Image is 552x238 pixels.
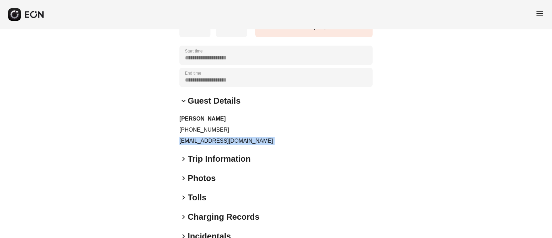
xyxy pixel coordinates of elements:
[188,192,206,203] h2: Tolls
[179,137,373,145] p: [EMAIL_ADDRESS][DOMAIN_NAME]
[188,211,259,222] h2: Charging Records
[179,213,188,221] span: keyboard_arrow_right
[179,155,188,163] span: keyboard_arrow_right
[188,173,216,184] h2: Photos
[179,174,188,182] span: keyboard_arrow_right
[179,126,373,134] p: [PHONE_NUMBER]
[188,153,251,164] h2: Trip Information
[179,115,373,123] h3: [PERSON_NAME]
[535,9,544,18] span: menu
[188,95,240,106] h2: Guest Details
[179,97,188,105] span: keyboard_arrow_down
[179,193,188,202] span: keyboard_arrow_right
